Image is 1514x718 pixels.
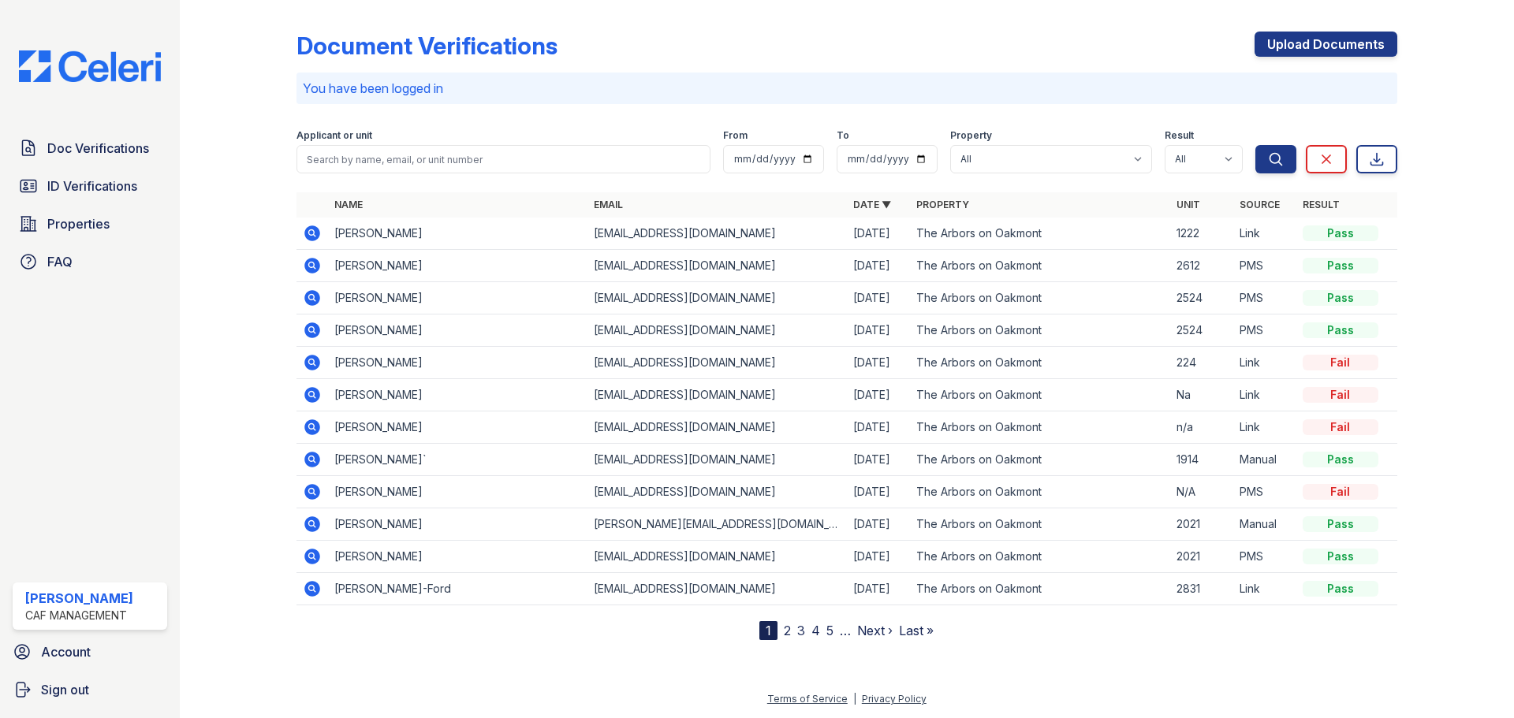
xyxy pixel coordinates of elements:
[910,476,1169,508] td: The Arbors on Oakmont
[328,541,587,573] td: [PERSON_NAME]
[1448,655,1498,702] iframe: chat widget
[797,623,805,638] a: 3
[837,129,849,142] label: To
[1303,355,1378,370] div: Fail
[328,347,587,379] td: [PERSON_NAME]
[950,129,992,142] label: Property
[587,314,847,347] td: [EMAIL_ADDRESS][DOMAIN_NAME]
[1233,250,1296,282] td: PMS
[847,250,910,282] td: [DATE]
[328,508,587,541] td: [PERSON_NAME]
[47,139,149,158] span: Doc Verifications
[25,608,133,623] div: CAF Management
[910,218,1169,250] td: The Arbors on Oakmont
[847,411,910,444] td: [DATE]
[910,444,1169,476] td: The Arbors on Oakmont
[723,129,748,142] label: From
[910,347,1169,379] td: The Arbors on Oakmont
[328,314,587,347] td: [PERSON_NAME]
[1170,250,1233,282] td: 2612
[328,411,587,444] td: [PERSON_NAME]
[1303,549,1378,564] div: Pass
[910,411,1169,444] td: The Arbors on Oakmont
[1170,508,1233,541] td: 2021
[1303,322,1378,338] div: Pass
[1303,516,1378,532] div: Pass
[847,282,910,314] td: [DATE]
[1170,347,1233,379] td: 224
[1303,452,1378,467] div: Pass
[587,444,847,476] td: [EMAIL_ADDRESS][DOMAIN_NAME]
[47,214,110,233] span: Properties
[847,541,910,573] td: [DATE]
[328,444,587,476] td: [PERSON_NAME]`
[853,693,856,705] div: |
[328,282,587,314] td: [PERSON_NAME]
[587,218,847,250] td: [EMAIL_ADDRESS][DOMAIN_NAME]
[334,199,363,210] a: Name
[1170,476,1233,508] td: N/A
[6,50,173,82] img: CE_Logo_Blue-a8612792a0a2168367f1c8372b55b34899dd931a85d93a1a3d3e32e68fde9ad4.png
[1303,199,1340,210] a: Result
[1170,282,1233,314] td: 2524
[1233,347,1296,379] td: Link
[1170,573,1233,605] td: 2831
[328,218,587,250] td: [PERSON_NAME]
[1303,581,1378,597] div: Pass
[47,177,137,195] span: ID Verifications
[6,636,173,668] a: Account
[1303,258,1378,273] div: Pass
[910,282,1169,314] td: The Arbors on Oakmont
[910,573,1169,605] td: The Arbors on Oakmont
[296,129,372,142] label: Applicant or unit
[6,674,173,705] a: Sign out
[587,282,847,314] td: [EMAIL_ADDRESS][DOMAIN_NAME]
[1165,129,1194,142] label: Result
[826,623,833,638] a: 5
[1170,541,1233,573] td: 2021
[1233,218,1296,250] td: Link
[1170,444,1233,476] td: 1914
[759,621,778,640] div: 1
[910,379,1169,411] td: The Arbors on Oakmont
[1240,199,1280,210] a: Source
[13,246,167,277] a: FAQ
[847,508,910,541] td: [DATE]
[853,199,891,210] a: Date ▼
[847,444,910,476] td: [DATE]
[1303,290,1378,306] div: Pass
[587,250,847,282] td: [EMAIL_ADDRESS][DOMAIN_NAME]
[1303,419,1378,435] div: Fail
[910,508,1169,541] td: The Arbors on Oakmont
[784,623,791,638] a: 2
[1255,32,1397,57] a: Upload Documents
[594,199,623,210] a: Email
[587,476,847,508] td: [EMAIL_ADDRESS][DOMAIN_NAME]
[13,170,167,202] a: ID Verifications
[1170,314,1233,347] td: 2524
[847,476,910,508] td: [DATE]
[1170,411,1233,444] td: n/a
[41,680,89,699] span: Sign out
[328,379,587,411] td: [PERSON_NAME]
[1170,379,1233,411] td: Na
[13,208,167,240] a: Properties
[587,379,847,411] td: [EMAIL_ADDRESS][DOMAIN_NAME]
[587,541,847,573] td: [EMAIL_ADDRESS][DOMAIN_NAME]
[847,218,910,250] td: [DATE]
[1233,573,1296,605] td: Link
[328,250,587,282] td: [PERSON_NAME]
[13,132,167,164] a: Doc Verifications
[328,573,587,605] td: [PERSON_NAME]-Ford
[296,145,710,173] input: Search by name, email, or unit number
[1177,199,1200,210] a: Unit
[1233,282,1296,314] td: PMS
[25,589,133,608] div: [PERSON_NAME]
[1233,508,1296,541] td: Manual
[916,199,969,210] a: Property
[1233,379,1296,411] td: Link
[1233,541,1296,573] td: PMS
[847,573,910,605] td: [DATE]
[910,314,1169,347] td: The Arbors on Oakmont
